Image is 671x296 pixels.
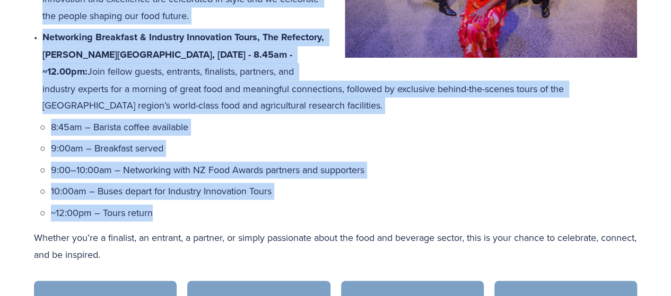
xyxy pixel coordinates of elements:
[51,162,637,178] p: 9:00–10:00am – Networking with NZ Food Awards partners and supporters
[42,30,327,78] strong: Networking Breakfast & Industry Innovation Tours, The Refectory, [PERSON_NAME][GEOGRAPHIC_DATA], ...
[51,183,637,200] p: 10:00am – Buses depart for Industry Innovation Tours
[34,229,637,263] p: Whether you’re a finalist, an entrant, a partner, or simply passionate about the food and beverag...
[51,119,637,136] p: 8:45am – Barista coffee available
[51,140,637,157] p: 9:00am – Breakfast served
[42,29,637,114] p: Join fellow guests, entrants, finalists, partners, and industry experts for a morning of great fo...
[51,204,637,221] p: ~12:00pm – Tours return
